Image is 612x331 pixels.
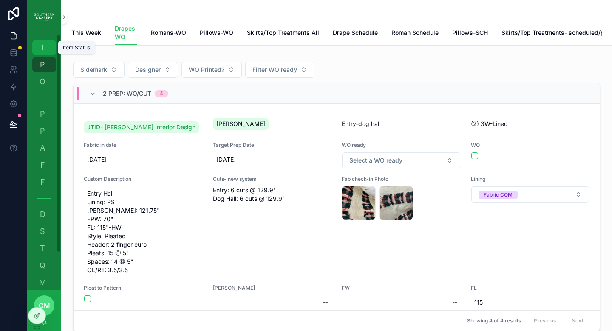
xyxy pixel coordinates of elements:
[245,62,314,78] button: Select Button
[38,210,47,219] span: D
[38,161,47,169] span: F
[323,298,328,307] div: --
[471,142,590,148] span: WO
[32,241,56,256] a: T
[115,24,137,41] span: Drapes-WO
[342,142,461,148] span: WO ready
[38,144,47,152] span: A
[160,90,163,97] div: 4
[38,227,47,236] span: S
[135,66,161,74] span: Designer
[32,224,56,239] a: S
[333,29,378,37] span: Drape Schedule
[84,176,203,183] span: Custom Description
[71,29,101,37] span: This Week
[342,152,460,168] button: Select Button
[151,25,186,42] a: Romans-WO
[32,174,56,190] a: F
[342,120,461,128] span: Entry-dog hall
[73,62,125,78] button: Select Button
[38,127,47,135] span: P
[333,25,378,42] a: Drape Schedule
[151,29,186,37] span: Romans-WO
[213,176,332,183] span: Cuts- new system
[391,29,439,37] span: Roman Schedule
[32,57,56,72] a: P
[32,258,56,273] a: Q
[87,123,195,131] span: JTID- [PERSON_NAME] Interior Design
[32,140,56,156] a: A
[38,244,47,253] span: T
[38,60,47,69] span: P
[34,10,54,24] img: App logo
[216,120,265,128] span: [PERSON_NAME]
[32,106,56,122] a: P
[247,25,319,42] a: Skirts/Top Treatments All
[32,123,56,139] a: P
[200,29,233,37] span: Pillows-WO
[38,77,47,86] span: O
[38,278,47,287] span: M
[189,66,224,74] span: WO Printed?
[479,190,518,199] button: Unselect FABRIC_COM
[452,298,457,307] div: --
[80,66,107,74] span: Sidemark
[115,21,137,46] a: Drapes-WO
[213,186,332,203] span: Entry: 6 cuts @ 129.9" Dog Hall: 6 cuts @ 129.9"
[471,176,590,183] span: Lining
[71,25,101,42] a: This Week
[471,285,590,291] span: FL
[349,156,402,165] span: Select a WO ready
[128,62,178,78] button: Select Button
[181,62,242,78] button: Select Button
[84,142,203,148] span: Fabric in date
[474,298,586,307] span: 115
[32,40,56,55] a: I
[200,25,233,42] a: Pillows-WO
[103,89,151,98] span: 2 Prep: WO/Cut
[471,186,589,203] button: Select Button
[84,285,203,291] span: Pleat to Pattern
[38,43,47,52] span: I
[391,25,439,42] a: Roman Schedule
[32,275,56,290] a: M
[247,29,319,37] span: Skirts/Top Treatments All
[63,44,90,51] div: Item Status
[467,317,521,324] span: Showing 4 of 4 results
[32,157,56,173] a: F
[471,120,590,128] span: (2) 3W-Lined
[213,285,332,291] span: [PERSON_NAME]
[38,110,47,118] span: P
[484,191,513,199] div: Fabric COM
[87,189,199,274] span: Entry Hall Lining: PS [PERSON_NAME]: 121.75" FPW: 70" FL: 115"-HW Style: Pleated Header: 2 finger...
[32,74,56,89] a: O
[452,25,488,42] a: Pillows-SCH
[38,261,47,270] span: Q
[452,29,488,37] span: Pillows-SCH
[342,176,461,183] span: Fab check-in Photo
[38,178,47,186] span: F
[84,121,199,133] a: JTID- [PERSON_NAME] Interior Design
[252,66,297,74] span: Filter WO ready
[32,207,56,222] a: D
[213,142,332,148] span: Target Prep Date
[87,155,199,164] span: [DATE]
[27,34,61,290] div: scrollable content
[39,300,50,311] span: cm
[216,155,329,164] span: [DATE]
[342,285,461,291] span: FW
